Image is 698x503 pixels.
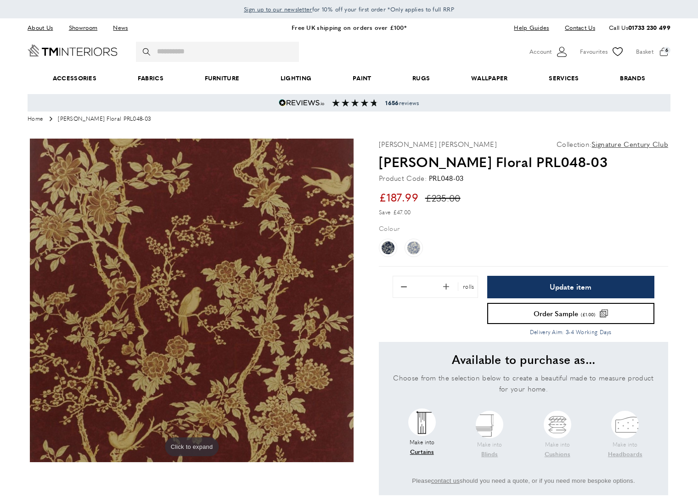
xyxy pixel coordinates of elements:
[407,241,420,254] img: Marlowe Floral PRL048-05
[382,241,394,254] img: Marlowe Floral PRL048-04
[429,173,464,184] div: PRL048-03
[388,351,659,368] h2: Available to purchase as...
[106,22,135,34] a: News
[487,328,655,336] p: Delivery Aim: 3-4 Working Days
[550,283,591,291] span: Update item
[30,139,354,462] a: product photoClick to expand
[379,139,497,150] p: [PERSON_NAME] [PERSON_NAME]
[379,189,418,205] span: £187.99
[58,116,151,123] span: [PERSON_NAME] Floral PRL048-03
[143,42,152,62] button: Search
[392,64,450,92] a: Rugs
[487,303,655,324] button: Order Sample (£1.00)
[332,99,378,106] img: Reviews section
[117,64,184,92] a: Fabrics
[628,23,670,32] a: 01733 230 499
[388,399,456,470] button: Make intoCurtains
[410,438,434,461] span: Make into
[332,64,392,92] a: Paint
[436,277,456,296] button: Add 1 to quantity
[507,22,556,34] a: Help Guides
[260,64,332,92] a: Lighting
[609,23,670,33] p: Call Us
[244,5,454,13] span: for 10% off your first order *Only applies to full RRP
[458,282,477,291] div: rolls
[394,277,413,296] button: Remove 1 from quantity
[410,447,434,457] span: Curtains
[244,5,312,13] span: Sign up to our newsletter
[388,476,659,486] p: Please should you need a quote, or if you need more bespoke options.
[244,5,312,14] a: Sign up to our newsletter
[379,173,427,184] strong: Product Code
[425,191,461,204] span: £235.00
[591,139,668,150] a: Signature Century Club
[385,99,419,106] span: reviews
[379,208,390,217] span: Save
[62,22,104,34] a: Showroom
[385,99,399,107] strong: 1656
[279,99,325,106] img: Reviews.io 5 stars
[379,152,668,171] h1: [PERSON_NAME] Floral PRL048-03
[393,208,411,216] span: £47.00
[405,239,423,257] a: Marlowe Floral PRL048-05
[529,47,552,56] span: Account
[30,139,354,462] img: product photo
[529,45,569,59] button: Customer Account
[379,223,400,233] p: Colour
[431,476,460,486] a: contact us
[32,64,117,92] span: Accessories
[581,312,595,317] span: (£1.00)
[292,23,406,32] a: Free UK shipping on orders over £100*
[388,372,659,394] p: Choose from the selection below to create a beautiful made to measure product for your home.
[600,64,666,92] a: Brands
[379,239,397,257] a: Marlowe Floral PRL048-04
[450,64,528,92] a: Wallpaper
[557,139,668,150] p: Collection:
[558,22,595,34] a: Contact Us
[534,310,578,317] span: Order Sample
[28,22,60,34] a: About Us
[580,47,608,56] span: Favourites
[28,116,43,123] a: Home
[184,64,260,92] a: Furniture
[487,276,655,298] button: Update item
[529,64,600,92] a: Services
[580,45,625,59] a: Favourites
[28,45,118,56] a: Go to Home page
